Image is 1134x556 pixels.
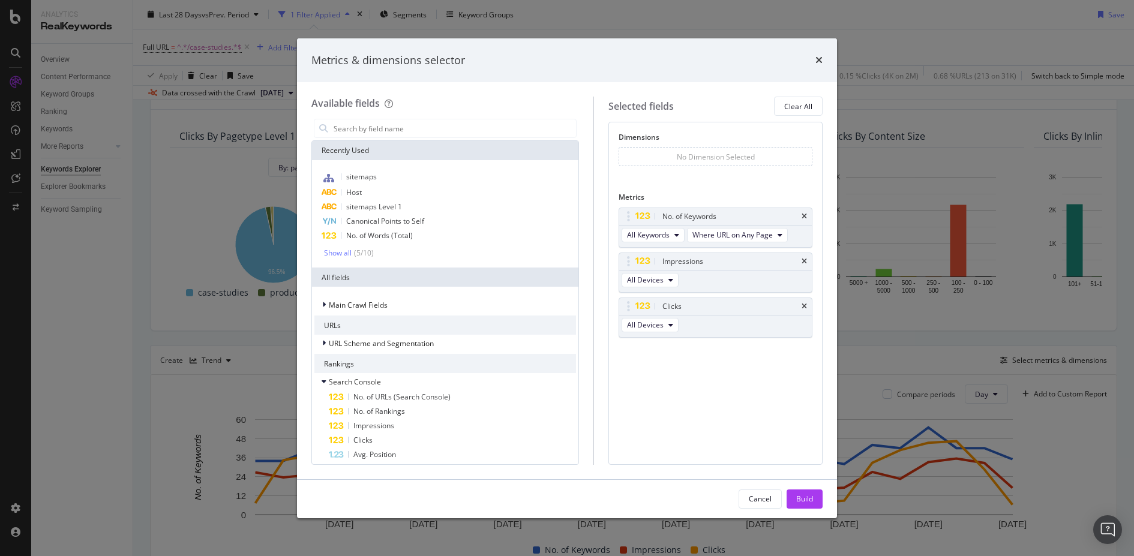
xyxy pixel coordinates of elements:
div: Available fields [311,97,380,110]
span: Canonical Points to Self [346,216,424,226]
button: Clear All [774,97,823,116]
span: All Devices [627,320,664,330]
span: All Devices [627,275,664,285]
div: Impressions [662,256,703,268]
div: Recently Used [312,141,578,160]
input: Search by field name [332,119,576,137]
button: All Devices [622,273,679,287]
button: Where URL on Any Page [687,228,788,242]
div: Show all [324,249,352,257]
div: Clear All [784,101,812,112]
div: Cancel [749,494,772,504]
span: Search Console [329,377,381,387]
div: No. of KeywordstimesAll KeywordsWhere URL on Any Page [619,208,812,248]
div: Selected fields [608,100,674,113]
span: No. of Rankings [353,406,405,416]
span: Where URL on Any Page [692,230,773,240]
div: Dimensions [619,132,812,147]
div: modal [297,38,837,518]
span: URL Scheme and Segmentation [329,338,434,348]
div: ClickstimesAll Devices [619,297,812,338]
div: times [802,213,807,220]
div: Open Intercom Messenger [1093,515,1122,544]
div: All fields [312,268,578,287]
div: ImpressionstimesAll Devices [619,253,812,293]
span: No. of URLs (Search Console) [353,392,451,402]
span: No. of Words (Total) [346,230,413,241]
div: Metrics & dimensions selector [311,53,465,68]
span: Clicks [353,435,373,445]
div: URLs [314,315,576,335]
button: Build [787,489,823,509]
div: Rankings [314,354,576,373]
button: All Devices [622,318,679,332]
div: times [815,53,823,68]
button: Cancel [739,489,782,509]
div: Clicks [662,300,682,312]
span: Main Crawl Fields [329,300,388,310]
div: times [802,258,807,265]
span: All Keywords [627,230,670,240]
span: sitemaps Level 1 [346,202,402,212]
button: All Keywords [622,228,685,242]
span: Impressions [353,420,394,431]
div: Build [796,494,813,504]
div: times [802,303,807,310]
div: ( 5 / 10 ) [352,248,374,258]
span: Avg. Position [353,449,396,459]
span: sitemaps [346,172,377,182]
span: Host [346,187,362,197]
div: No. of Keywords [662,211,716,223]
div: No Dimension Selected [677,152,755,162]
div: Metrics [619,192,812,207]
